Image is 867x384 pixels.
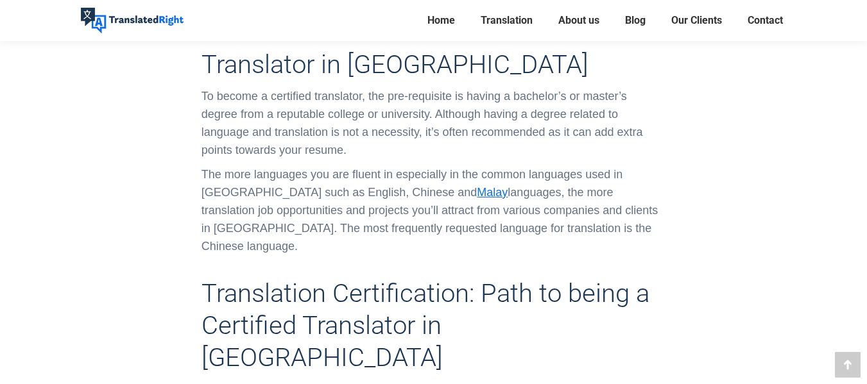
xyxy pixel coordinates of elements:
[748,14,783,27] span: Contact
[667,12,726,29] a: Our Clients
[202,87,665,159] p: To become a certified translator, the pre-requisite is having a bachelor’s or master’s degree fro...
[477,12,537,29] a: Translation
[202,17,665,81] h2: How To Become an Accredited Translator in [GEOGRAPHIC_DATA]
[621,12,649,29] a: Blog
[424,12,459,29] a: Home
[554,12,603,29] a: About us
[744,12,787,29] a: Contact
[558,14,599,27] span: About us
[81,8,184,33] img: Translated Right
[625,14,646,27] span: Blog
[477,186,508,199] a: Malay
[202,278,665,374] h2: Translation Certification: Path to being a Certified Translator in [GEOGRAPHIC_DATA]
[671,14,722,27] span: Our Clients
[202,165,665,255] p: The more languages you are fluent in especially in the common languages used in [GEOGRAPHIC_DATA]...
[427,14,455,27] span: Home
[481,14,533,27] span: Translation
